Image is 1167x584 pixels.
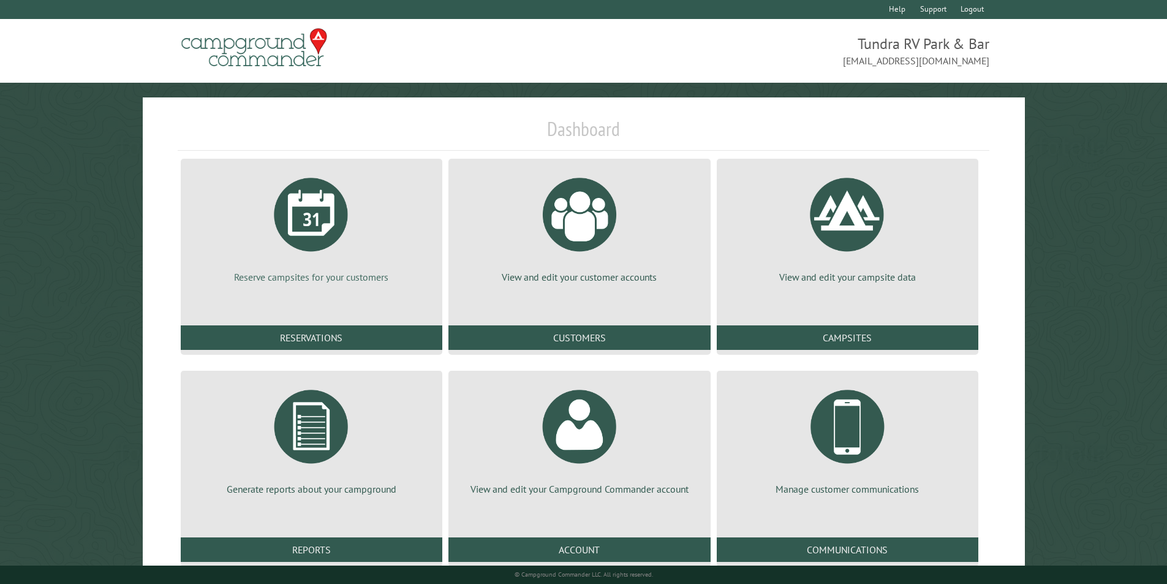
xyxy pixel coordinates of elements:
[448,325,710,350] a: Customers
[195,482,428,496] p: Generate reports about your campground
[195,270,428,284] p: Reserve campsites for your customers
[731,482,964,496] p: Manage customer communications
[584,34,990,68] span: Tundra RV Park & Bar [EMAIL_ADDRESS][DOMAIN_NAME]
[178,24,331,72] img: Campground Commander
[463,381,695,496] a: View and edit your Campground Commander account
[731,381,964,496] a: Manage customer communications
[717,325,978,350] a: Campsites
[515,571,653,578] small: © Campground Commander LLC. All rights reserved.
[717,537,978,562] a: Communications
[448,537,710,562] a: Account
[463,270,695,284] p: View and edit your customer accounts
[195,381,428,496] a: Generate reports about your campground
[731,169,964,284] a: View and edit your campsite data
[731,270,964,284] p: View and edit your campsite data
[195,169,428,284] a: Reserve campsites for your customers
[463,482,695,496] p: View and edit your Campground Commander account
[178,117,990,151] h1: Dashboard
[181,325,442,350] a: Reservations
[463,169,695,284] a: View and edit your customer accounts
[181,537,442,562] a: Reports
